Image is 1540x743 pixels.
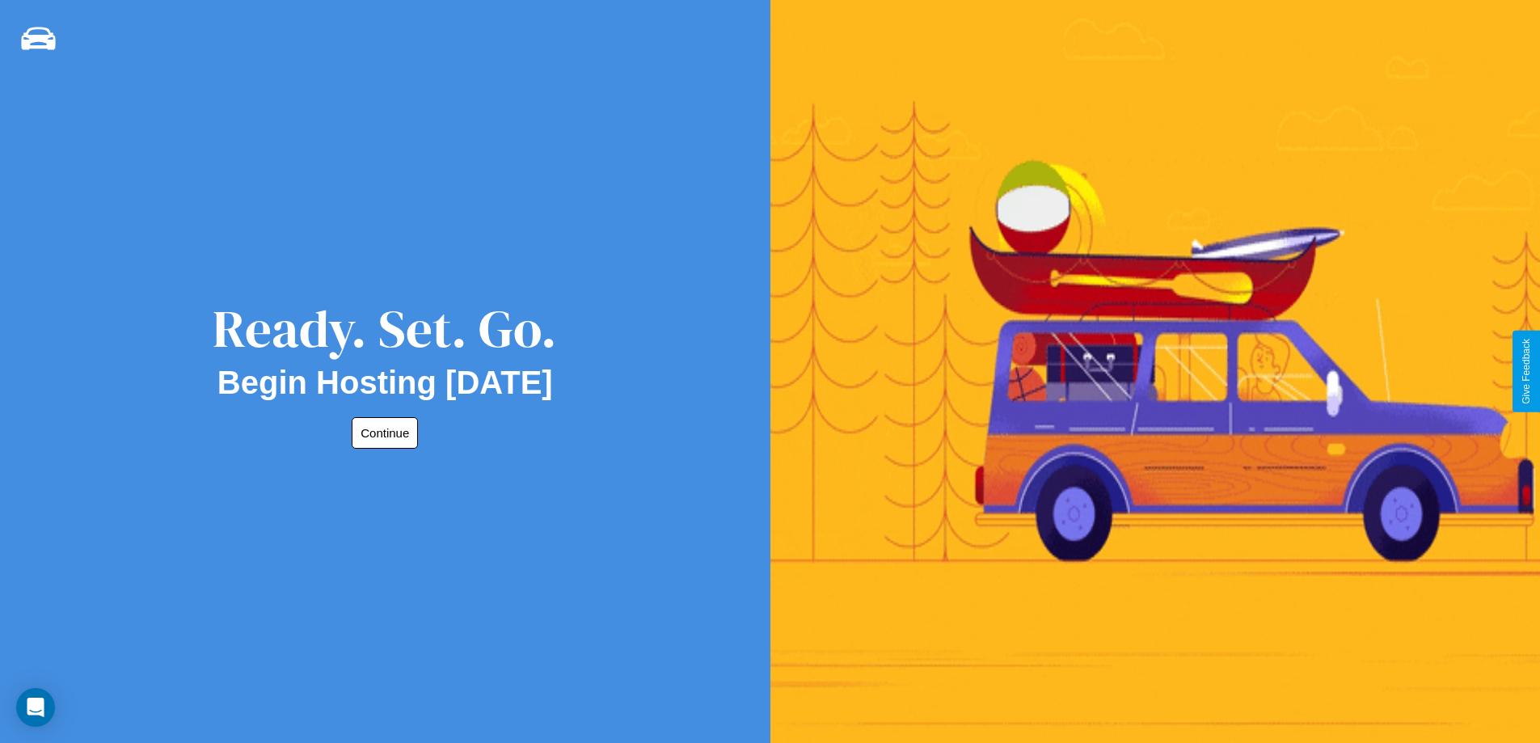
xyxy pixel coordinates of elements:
h2: Begin Hosting [DATE] [217,365,553,401]
div: Open Intercom Messenger [16,688,55,727]
div: Give Feedback [1521,339,1532,404]
button: Continue [352,417,418,449]
div: Ready. Set. Go. [213,293,557,365]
